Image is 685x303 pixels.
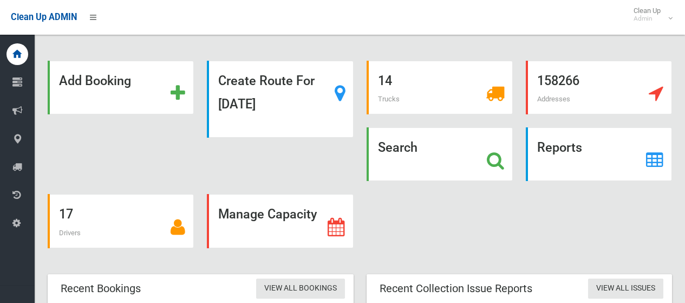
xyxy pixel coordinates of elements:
a: View All Bookings [256,279,345,299]
small: Admin [634,15,661,23]
span: Clean Up ADMIN [11,12,77,22]
strong: 17 [59,207,73,222]
a: 158266 Addresses [526,61,672,114]
a: Reports [526,127,672,181]
span: Trucks [378,95,400,103]
strong: Create Route For [DATE] [218,73,315,112]
a: Manage Capacity [207,194,353,248]
a: Create Route For [DATE] [207,61,353,138]
header: Recent Collection Issue Reports [367,278,545,299]
span: Drivers [59,229,81,237]
strong: Reports [537,140,582,155]
span: Clean Up [628,7,671,23]
strong: Add Booking [59,73,131,88]
strong: 14 [378,73,392,88]
strong: Manage Capacity [218,207,317,222]
header: Recent Bookings [48,278,154,299]
strong: Search [378,140,417,155]
a: Add Booking [48,61,194,114]
span: Addresses [537,95,570,103]
strong: 158266 [537,73,579,88]
a: 17 Drivers [48,194,194,248]
a: View All Issues [588,279,663,299]
a: Search [367,127,513,181]
a: 14 Trucks [367,61,513,114]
